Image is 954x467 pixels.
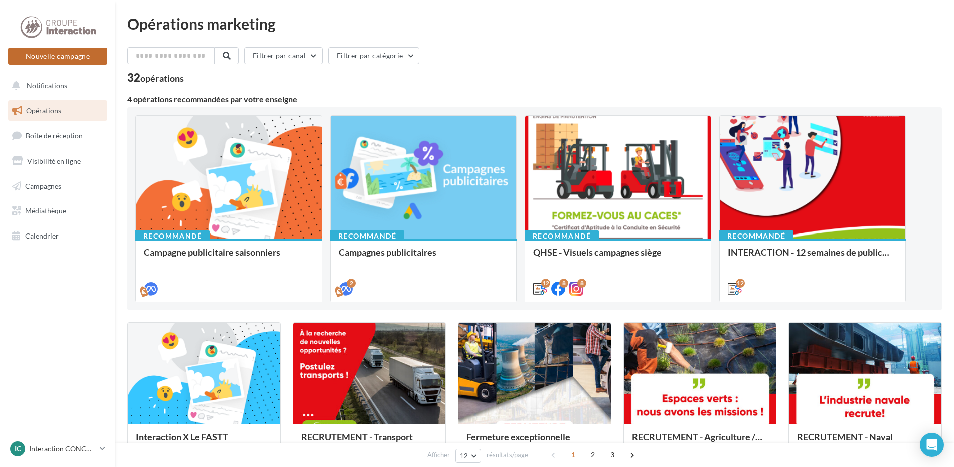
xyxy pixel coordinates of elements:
span: 1 [565,447,581,463]
div: 4 opérations recommandées par votre enseigne [127,95,942,103]
span: Médiathèque [25,206,66,215]
span: Campagnes [25,181,61,190]
p: Interaction CONCARNEAU [29,444,96,454]
div: Opérations marketing [127,16,942,31]
button: Filtrer par canal [244,47,323,64]
span: 3 [604,447,620,463]
a: Visibilité en ligne [6,151,109,172]
span: 12 [460,452,468,460]
div: Recommandé [330,230,404,242]
div: RECRUTEMENT - Transport [301,432,438,452]
div: opérations [140,74,184,83]
span: Boîte de réception [26,131,83,140]
a: Médiathèque [6,200,109,221]
div: RECRUTEMENT - Agriculture / Espaces verts [632,432,768,452]
div: Recommandé [719,230,793,242]
button: Filtrer par catégorie [328,47,419,64]
div: Campagne publicitaire saisonniers [144,247,313,267]
div: Recommandé [135,230,210,242]
div: 2 [347,279,356,288]
div: 12 [736,279,745,288]
div: Campagnes publicitaires [339,247,508,267]
span: IC [15,444,21,454]
div: 8 [577,279,586,288]
span: résultats/page [487,450,528,460]
a: IC Interaction CONCARNEAU [8,439,107,458]
div: INTERACTION - 12 semaines de publication [728,247,897,267]
div: 8 [559,279,568,288]
div: Recommandé [525,230,599,242]
div: 12 [541,279,550,288]
div: Fermeture exceptionnelle [466,432,603,452]
div: RECRUTEMENT - Naval [797,432,933,452]
div: 32 [127,72,184,83]
span: Opérations [26,106,61,115]
div: Interaction X Le FASTT [136,432,272,452]
span: 2 [585,447,601,463]
span: Visibilité en ligne [27,157,81,165]
div: Open Intercom Messenger [920,433,944,457]
button: 12 [455,449,481,463]
a: Opérations [6,100,109,121]
a: Campagnes [6,176,109,197]
span: Calendrier [25,231,59,240]
a: Calendrier [6,225,109,247]
span: Notifications [27,81,67,90]
a: Boîte de réception [6,125,109,146]
span: Afficher [427,450,450,460]
button: Nouvelle campagne [8,48,107,65]
button: Notifications [6,75,105,96]
div: QHSE - Visuels campagnes siège [533,247,703,267]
